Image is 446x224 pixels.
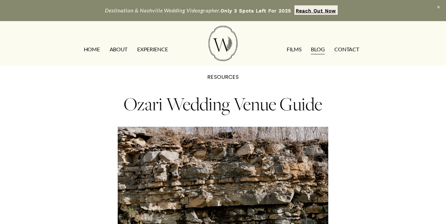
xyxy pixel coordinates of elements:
[311,44,325,55] a: Blog
[207,73,238,81] a: RESOURCES
[62,91,384,118] h1: Ozari Wedding Venue Guide
[137,44,168,55] a: EXPERIENCE
[294,5,338,15] a: Reach Out Now
[209,26,237,61] img: Wild Fern Weddings
[296,8,336,13] strong: Reach Out Now
[334,44,359,55] a: CONTACT
[287,44,301,55] a: FILMS
[110,44,127,55] a: ABOUT
[84,44,100,55] a: HOME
